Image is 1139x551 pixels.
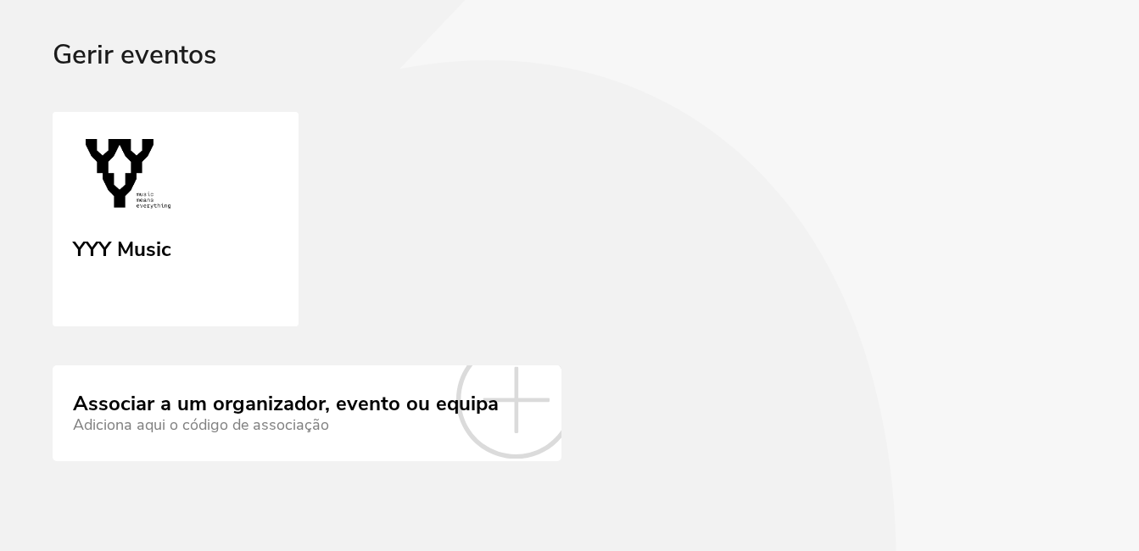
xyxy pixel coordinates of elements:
a: Associar a um organizador, evento ou equipa Adiciona aqui o código de associação [53,365,561,460]
img: YYY Music [73,139,183,215]
div: Gerir eventos [53,40,1086,112]
div: Associar a um organizador, evento ou equipa [73,392,499,416]
a: YYY Music YYY Music [53,112,299,327]
div: Adiciona aqui o código de associação [73,416,499,434]
div: YYY Music [73,231,171,262]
